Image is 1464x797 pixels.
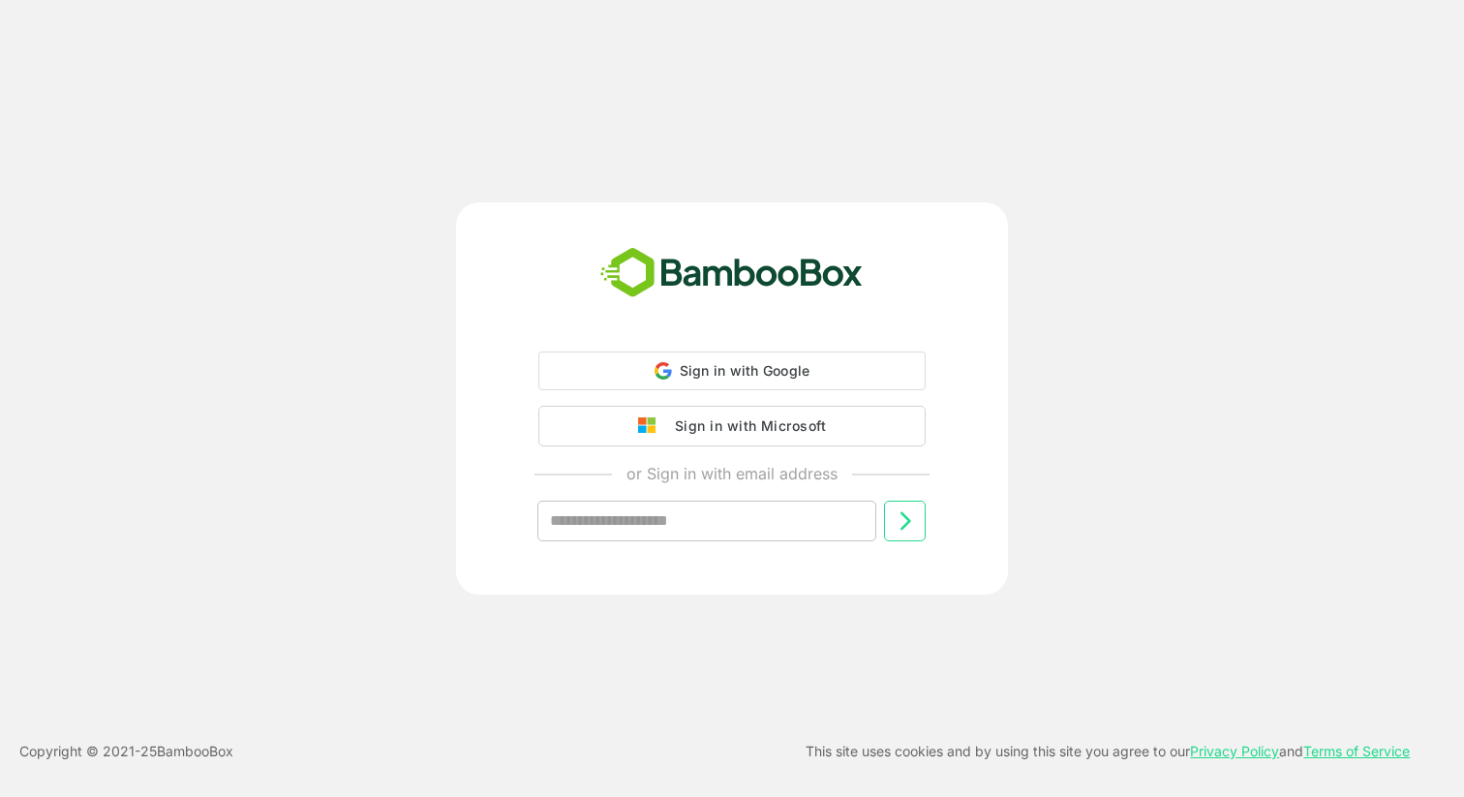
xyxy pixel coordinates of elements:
[538,406,926,446] button: Sign in with Microsoft
[1303,743,1410,759] a: Terms of Service
[806,740,1410,763] p: This site uses cookies and by using this site you agree to our and
[590,241,873,305] img: bamboobox
[680,362,810,379] span: Sign in with Google
[1190,743,1279,759] a: Privacy Policy
[665,414,826,439] div: Sign in with Microsoft
[19,740,233,763] p: Copyright © 2021- 25 BambooBox
[538,352,926,390] div: Sign in with Google
[638,417,665,435] img: google
[626,462,838,485] p: or Sign in with email address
